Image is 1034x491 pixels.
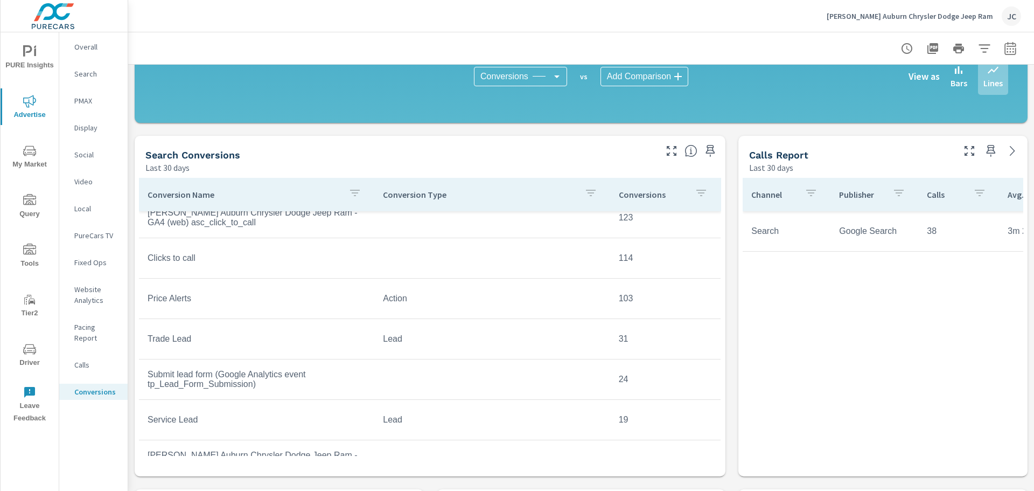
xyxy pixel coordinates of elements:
[951,77,967,89] p: Bars
[610,406,721,433] td: 19
[982,142,1000,160] span: Save this to your personalized report
[374,406,610,433] td: Lead
[1000,38,1021,59] button: Select Date Range
[74,122,119,133] p: Display
[59,174,128,190] div: Video
[74,359,119,370] p: Calls
[139,245,374,272] td: Clicks to call
[59,39,128,55] div: Overall
[4,144,55,171] span: My Market
[59,200,128,217] div: Local
[1002,6,1021,26] div: JC
[74,230,119,241] p: PureCars TV
[74,42,119,52] p: Overall
[751,189,796,200] p: Channel
[139,285,374,312] td: Price Alerts
[59,227,128,244] div: PureCars TV
[4,293,55,320] span: Tier2
[909,71,940,82] h6: View as
[4,194,55,220] span: Query
[918,218,999,245] td: 38
[974,38,995,59] button: Apply Filters
[4,386,55,425] span: Leave Feedback
[59,357,128,373] div: Calls
[59,254,128,271] div: Fixed Ops
[139,199,374,236] td: [PERSON_NAME] Auburn Chrysler Dodge Jeep Ram - GA4 (web) asc_click_to_call
[961,142,978,160] button: Make Fullscreen
[59,66,128,82] div: Search
[610,245,721,272] td: 114
[610,285,721,312] td: 103
[74,322,119,343] p: Pacing Report
[74,95,119,106] p: PMAX
[74,68,119,79] p: Search
[610,366,721,393] td: 24
[139,361,374,398] td: Submit lead form (Google Analytics event tp_Lead_Form_Submission)
[480,71,528,82] span: Conversions
[59,319,128,346] div: Pacing Report
[74,284,119,306] p: Website Analytics
[474,67,567,86] div: Conversions
[74,203,119,214] p: Local
[663,142,680,160] button: Make Fullscreen
[4,45,55,72] span: PURE Insights
[59,93,128,109] div: PMAX
[619,189,687,200] p: Conversions
[59,281,128,308] div: Website Analytics
[383,189,575,200] p: Conversion Type
[567,72,600,81] p: vs
[59,384,128,400] div: Conversions
[702,142,719,160] span: Save this to your personalized report
[830,218,918,245] td: Google Search
[74,257,119,268] p: Fixed Ops
[145,161,190,174] p: Last 30 days
[139,442,374,479] td: [PERSON_NAME] Auburn Chrysler Dodge Jeep Ram - GA4 (web) chat_started
[139,406,374,433] td: Service Lead
[1004,142,1021,160] a: See more details in report
[839,189,884,200] p: Publisher
[74,149,119,160] p: Social
[684,144,697,157] span: Search Conversions include Actions, Leads and Unmapped Conversions
[827,11,993,21] p: [PERSON_NAME] Auburn Chrysler Dodge Jeep Ram
[139,326,374,352] td: Trade Lead
[610,447,721,474] td: 12
[59,120,128,136] div: Display
[4,343,55,369] span: Driver
[948,38,969,59] button: Print Report
[1,32,59,429] div: nav menu
[610,204,721,231] td: 123
[374,326,610,352] td: Lead
[922,38,944,59] button: "Export Report to PDF"
[600,67,688,86] div: Add Comparison
[74,176,119,187] p: Video
[74,386,119,397] p: Conversions
[749,161,793,174] p: Last 30 days
[743,218,830,245] td: Search
[148,189,340,200] p: Conversion Name
[983,77,1003,89] p: Lines
[374,285,610,312] td: Action
[610,326,721,352] td: 31
[749,149,808,161] h5: Calls Report
[4,244,55,270] span: Tools
[145,149,240,161] h5: Search Conversions
[59,147,128,163] div: Social
[927,189,965,200] p: Calls
[607,71,671,82] span: Add Comparison
[4,95,55,121] span: Advertise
